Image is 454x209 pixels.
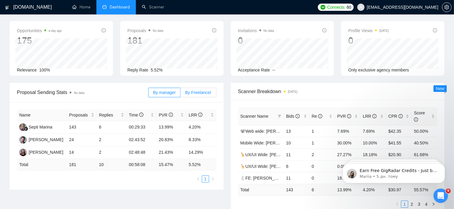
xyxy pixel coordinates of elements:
[156,146,186,159] td: 21.43%
[288,90,297,93] time: [DATE]
[284,137,309,149] td: 10
[19,136,27,144] img: RV
[309,149,335,160] td: 2
[195,175,202,183] li: Previous Page
[423,201,430,207] a: 4
[394,201,401,208] li: Previous Page
[209,175,216,183] li: Next Page
[198,113,202,117] span: info-circle
[386,125,412,137] td: $42.35
[127,27,163,34] span: Proposals
[67,159,96,171] td: 181
[286,114,300,119] span: Bids
[360,125,386,137] td: 7.69%
[359,5,363,9] span: user
[17,68,37,72] span: Relevance
[211,177,214,181] span: right
[412,149,437,160] td: 61.68%
[151,68,163,72] span: 5.52%
[142,5,164,10] a: searchScanner
[17,109,67,121] th: Name
[347,4,351,11] span: 60
[394,201,401,208] button: left
[309,184,335,195] td: 6
[436,86,444,91] span: New
[408,201,415,208] li: 2
[97,121,127,134] td: 6
[412,125,437,137] td: 50.00%
[19,137,63,142] a: RV[PERSON_NAME]
[238,184,284,195] td: Total
[388,114,402,119] span: CPR
[309,172,335,184] td: 0
[430,201,437,208] button: right
[335,125,360,137] td: 7.69%
[17,159,67,171] td: Total
[309,125,335,137] td: 1
[284,160,309,172] td: 6
[434,189,448,203] iframe: Intercom live chat
[5,3,9,12] img: logo
[127,121,156,134] td: 00:29:33
[296,114,300,118] span: info-circle
[412,137,437,149] td: 40.50%
[264,29,274,32] span: No data
[127,68,148,72] span: Reply Rate
[337,114,351,119] span: PVR
[348,68,409,72] span: Only exclusive agency members
[209,175,216,183] button: right
[186,146,216,159] td: 14.29%
[29,124,52,130] div: Septi Marina
[238,35,274,46] div: 0
[401,201,408,207] a: 1
[430,201,437,208] li: Next Page
[186,134,216,146] td: 8.33%
[240,152,333,157] a: 🦒UX/UI Wide: [PERSON_NAME] 03/07 portfolio
[102,28,106,32] span: info-circle
[153,29,163,32] span: No data
[322,28,327,32] span: info-circle
[272,68,275,72] span: --
[202,176,209,182] a: 1
[139,113,143,117] span: info-circle
[446,189,451,193] span: 9
[386,137,412,149] td: $41.55
[372,114,377,118] span: info-circle
[196,177,200,181] span: left
[333,151,454,193] iframe: Intercom notifications повідомлення
[363,114,377,119] span: LRR
[195,175,202,183] button: left
[153,90,176,95] span: By manager
[240,176,288,180] a: 🐇FE: [PERSON_NAME]
[321,5,325,10] img: upwork-logo.png
[102,5,107,9] span: dashboard
[442,5,452,10] a: setting
[347,114,351,118] span: info-circle
[348,27,389,34] span: Profile Views
[74,91,84,95] span: No data
[19,124,52,129] a: SMSepti Marina
[97,109,127,121] th: Replies
[432,202,435,206] span: right
[72,5,90,10] a: homeHome
[127,159,156,171] td: 00:58:08
[416,201,422,207] a: 3
[277,112,283,121] span: filter
[69,112,89,118] span: Proposals
[379,29,389,32] time: [DATE]
[169,113,173,117] span: info-circle
[335,149,360,160] td: 27.27%
[159,113,173,117] span: PVR
[67,134,96,146] td: 24
[238,68,270,72] span: Acceptance Rate
[67,109,96,121] th: Proposals
[423,201,430,208] li: 4
[17,27,62,34] span: Opportunities
[284,184,309,195] td: 143
[127,146,156,159] td: 02:48:48
[186,159,216,171] td: 5.52 %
